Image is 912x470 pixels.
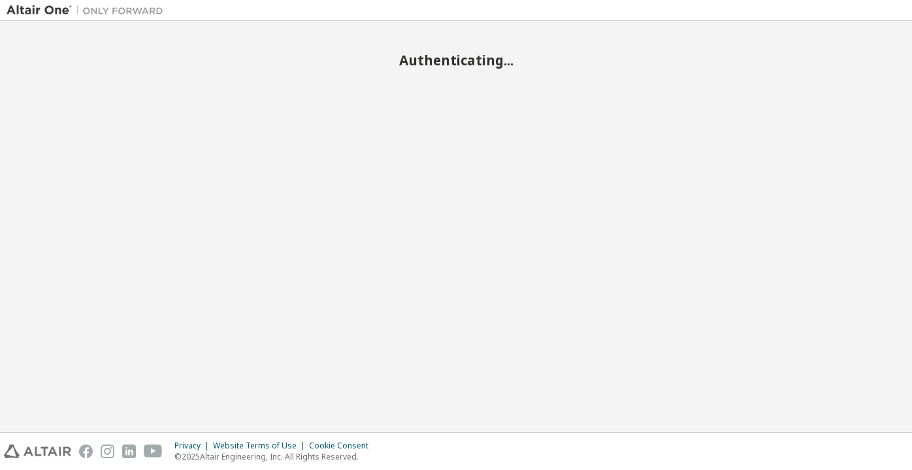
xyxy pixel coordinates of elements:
div: Website Terms of Use [213,441,309,451]
img: instagram.svg [101,445,114,458]
img: linkedin.svg [122,445,136,458]
img: Altair One [7,4,170,17]
div: Cookie Consent [309,441,376,451]
img: youtube.svg [144,445,163,458]
p: © 2025 Altair Engineering, Inc. All Rights Reserved. [174,451,376,462]
div: Privacy [174,441,213,451]
img: altair_logo.svg [4,445,71,458]
img: facebook.svg [79,445,93,458]
h2: Authenticating... [7,52,905,69]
